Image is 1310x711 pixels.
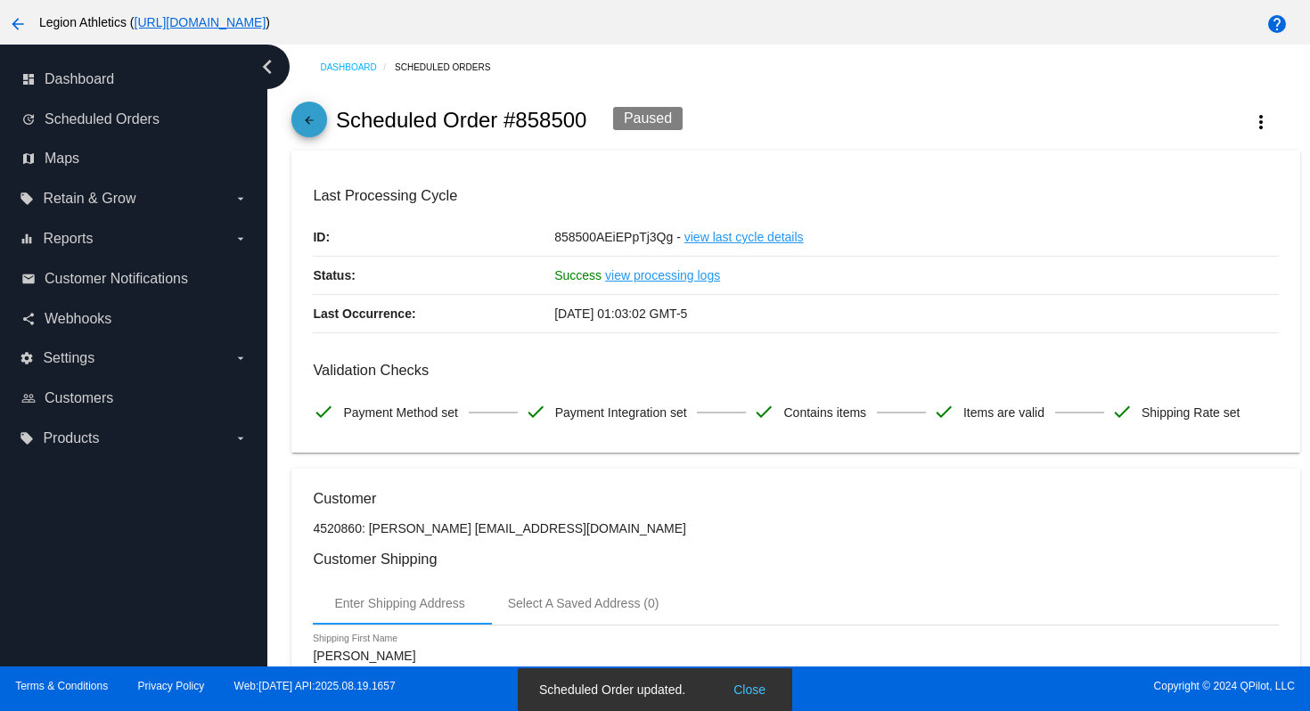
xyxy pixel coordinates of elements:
span: Maps [45,151,79,167]
i: arrow_drop_down [233,351,248,365]
mat-icon: arrow_back [299,114,320,135]
i: local_offer [20,192,34,206]
h3: Customer Shipping [313,551,1278,568]
i: chevron_left [253,53,282,81]
span: Legion Athletics ( ) [39,15,270,29]
i: share [21,312,36,326]
mat-icon: arrow_back [7,13,29,35]
span: Shipping Rate set [1142,394,1240,431]
mat-icon: check [313,401,334,422]
mat-icon: check [933,401,954,422]
i: equalizer [20,232,34,246]
span: Items are valid [963,394,1044,431]
span: Settings [43,350,94,366]
i: dashboard [21,72,36,86]
a: update Scheduled Orders [21,105,248,134]
a: Web:[DATE] API:2025.08.19.1657 [234,680,396,692]
a: Privacy Policy [138,680,205,692]
p: 4520860: [PERSON_NAME] [EMAIL_ADDRESS][DOMAIN_NAME] [313,521,1278,535]
i: local_offer [20,431,34,445]
h3: Customer [313,490,1278,507]
i: people_outline [21,391,36,405]
simple-snack-bar: Scheduled Order updated. [539,681,771,699]
span: Scheduled Orders [45,111,160,127]
span: Customers [45,390,113,406]
input: Shipping First Name [313,650,473,664]
mat-icon: more_vert [1250,111,1272,133]
a: map Maps [21,144,248,173]
mat-icon: help [1266,13,1288,35]
h3: Validation Checks [313,362,1278,379]
span: Payment Integration set [555,394,687,431]
span: [DATE] 01:03:02 GMT-5 [554,306,687,321]
mat-icon: check [525,401,546,422]
a: Terms & Conditions [15,680,108,692]
a: Scheduled Orders [395,53,506,81]
a: Dashboard [320,53,395,81]
p: ID: [313,218,554,256]
span: Products [43,430,99,446]
a: dashboard Dashboard [21,65,248,94]
span: Copyright © 2024 QPilot, LLC [670,680,1295,692]
mat-icon: check [1111,401,1133,422]
div: Select A Saved Address (0) [508,596,659,610]
span: Contains items [783,394,866,431]
h3: Last Processing Cycle [313,187,1278,204]
p: Status: [313,257,554,294]
div: Enter Shipping Address [334,596,464,610]
i: arrow_drop_down [233,232,248,246]
a: view last cycle details [684,218,804,256]
span: Retain & Grow [43,191,135,207]
a: people_outline Customers [21,384,248,413]
span: Dashboard [45,71,114,87]
a: [URL][DOMAIN_NAME] [135,15,266,29]
i: update [21,112,36,127]
p: Last Occurrence: [313,295,554,332]
i: settings [20,351,34,365]
span: Customer Notifications [45,271,188,287]
a: email Customer Notifications [21,265,248,293]
span: Webhooks [45,311,111,327]
i: email [21,272,36,286]
a: view processing logs [605,257,720,294]
i: arrow_drop_down [233,192,248,206]
a: share Webhooks [21,305,248,333]
i: arrow_drop_down [233,431,248,445]
i: map [21,151,36,166]
span: Payment Method set [343,394,457,431]
div: Paused [613,107,683,130]
span: Success [554,268,602,282]
h2: Scheduled Order #858500 [336,108,587,133]
span: 858500AEiEPpTj3Qg - [554,230,681,244]
mat-icon: check [753,401,774,422]
button: Close [728,681,771,699]
span: Reports [43,231,93,247]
